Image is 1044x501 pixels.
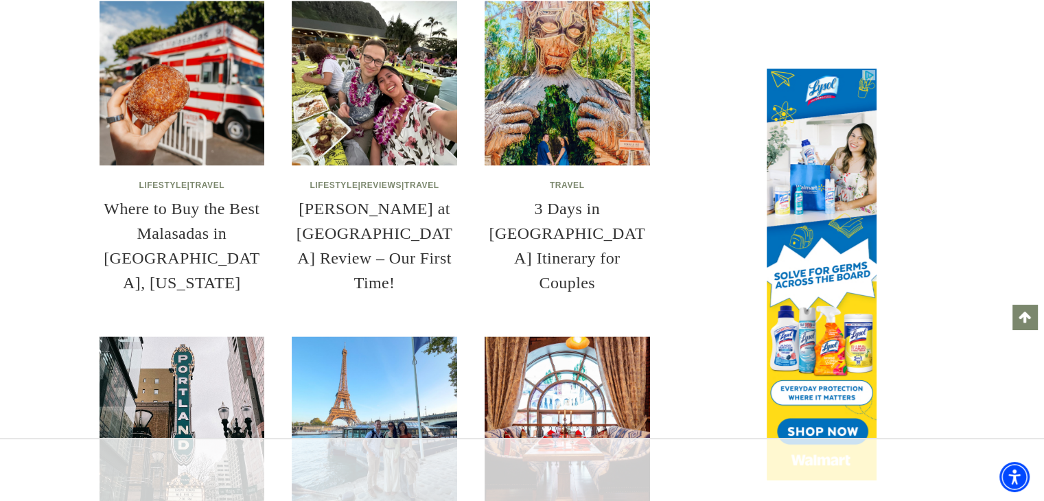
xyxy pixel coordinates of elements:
a: 3 Days in [GEOGRAPHIC_DATA] Itinerary for Couples [489,200,645,292]
a: Travel [404,180,439,190]
span: | | [310,180,439,190]
a: Travel [550,180,585,190]
a: Where to Buy the Best Malasadas in [GEOGRAPHIC_DATA], [US_STATE] [104,200,259,292]
img: 3 Days in Tulum Itinerary for Couples [485,1,650,166]
img: Aloha Kai Luau at Sea Life Park Review – Our First Time! [292,1,457,166]
a: Lifestyle [310,180,358,190]
span: | [139,180,224,190]
a: Travel [189,180,224,190]
div: Accessibility Menu [999,462,1030,492]
a: [PERSON_NAME] at [GEOGRAPHIC_DATA] Review – Our First Time! [297,200,452,292]
a: Reviews [360,180,402,190]
img: Where to Buy the Best Malasadas in Oahu, Hawaii [100,1,265,166]
a: Lifestyle [139,180,187,190]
